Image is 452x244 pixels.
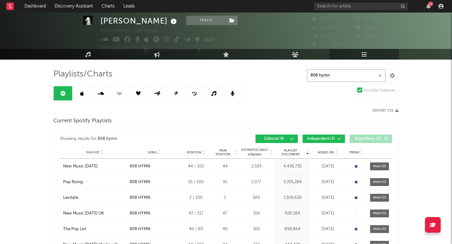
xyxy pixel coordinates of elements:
[356,17,378,21] span: 56,200
[98,135,117,143] div: 808 hymn
[182,210,210,217] div: 47 / 117
[256,135,298,143] button: Editorial(9)
[130,195,150,201] div: 808 HYMN
[63,226,126,232] a: The Pop List
[63,210,104,217] div: New Music [DATE] UK
[276,210,309,217] div: 928,584
[63,226,86,232] div: The Pop List
[240,226,273,232] div: 305
[312,195,343,201] div: [DATE]
[53,71,112,78] span: Playlists/Charts
[240,179,273,185] div: 1,077
[213,195,237,201] div: 2
[373,109,399,113] button: Export CSV
[276,195,309,201] div: 1,509,639
[130,163,150,170] div: 808 HYMN
[63,179,126,185] a: Pop Rising
[312,226,343,232] div: [DATE]
[63,163,98,170] div: New Music [DATE]
[213,163,237,170] div: 44
[312,26,337,30] span: 168,500
[130,210,150,217] div: 808 HYMN
[53,117,112,125] span: Current Spotify Playlists
[213,210,237,217] div: 47
[349,151,359,154] span: Trend
[155,45,191,55] a: Benchmark
[312,34,332,38] span: 6,650
[63,179,83,185] div: Pop Rising
[426,4,431,9] button: 17
[63,195,78,201] div: Levitate
[356,26,377,30] span: 14,300
[182,226,210,232] div: 40 / 80
[318,151,334,154] span: Added On
[312,210,343,217] div: [DATE]
[213,149,233,156] span: Peak Position
[204,36,215,44] button: Edit
[350,135,392,143] button: Algorithmic(0)
[194,45,224,55] button: Summary
[182,163,210,170] div: 44 / 100
[240,195,273,201] div: 589
[213,179,237,185] div: 91
[100,16,178,26] div: [PERSON_NAME]
[182,179,210,185] div: 91 / 100
[356,34,375,38] span: 1,000
[186,16,225,25] button: Track
[276,179,309,185] div: 3,205,284
[86,151,100,154] span: Playlist
[213,226,237,232] div: 40
[354,137,383,141] span: Algorithmic ( 0 )
[314,3,408,10] input: Search for artists
[307,137,336,141] span: Independent ( 3 )
[63,195,126,201] a: Levitate
[312,163,343,170] div: [DATE]
[130,226,150,232] div: 808 HYMN
[63,163,126,170] a: New Music [DATE]
[428,2,433,6] div: 17
[240,163,273,170] div: 2,593
[60,135,226,143] div: Showing results for
[148,151,157,154] span: Song
[276,149,305,156] span: Playlist Followers
[276,226,309,232] div: 898,864
[307,69,385,82] input: Search Playlists/Charts
[130,179,150,185] div: 808 HYMN
[63,210,126,217] a: New Music [DATE] UK
[240,210,273,217] div: 354
[312,179,343,185] div: [DATE]
[164,47,188,54] span: Benchmark
[312,17,334,21] span: 56,705
[276,163,309,170] div: 4,436,735
[100,27,165,35] div: [GEOGRAPHIC_DATA] | Pop
[364,87,395,94] div: Include Features
[312,43,374,47] span: 367,722 Monthly Listeners
[100,45,140,55] button: Track
[303,135,345,143] button: Independent(3)
[187,151,202,154] span: Position
[240,148,269,157] span: Estimated Daily Streams
[182,195,210,201] div: 2 / 100
[260,137,288,141] span: Editorial ( 9 )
